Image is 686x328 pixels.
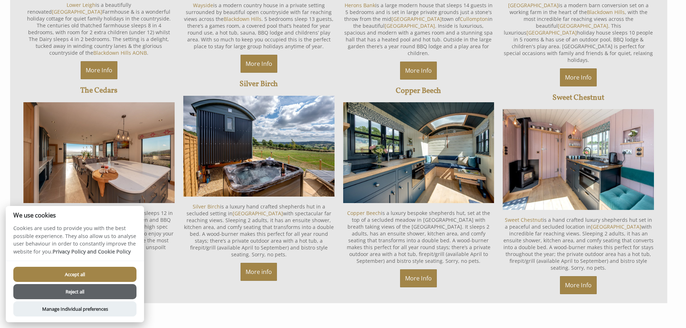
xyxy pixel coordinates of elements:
a: More Info [400,62,437,80]
p: is a hand crafted luxury shepherds hut set in a peaceful and secluded location in with incredible... [503,216,654,271]
a: More Info [81,61,117,79]
a: [GEOGRAPHIC_DATA] [526,29,577,36]
a: Wayside [193,2,213,9]
a: Blackdown Hills AONB [93,49,147,56]
a: [GEOGRAPHIC_DATA] [385,22,435,29]
p: is a large modern house that sleeps 14 guests in 5 bedrooms and is set in large private grounds j... [343,2,494,57]
img: Blackdown Luxury Lettings [23,102,175,203]
a: Sweet Chestnut [552,93,604,103]
h2: We use cookies [6,212,144,219]
a: [GEOGRAPHIC_DATA] [52,8,102,15]
a: More info [241,263,277,281]
a: Copper Beech [396,86,441,96]
a: Sweet Chestnut [505,216,543,223]
a: More Info [560,276,597,294]
p: is a modern barn conversion set on a working farm in the heart of the , with the most incredible ... [503,2,654,63]
a: Blackdown Hills [587,9,625,15]
button: Manage Individual preferences [13,301,136,316]
a: [GEOGRAPHIC_DATA] [508,2,559,9]
p: is a luxury bespoke shepherds hut, set at the top of a secluded meadow in [GEOGRAPHIC_DATA] with ... [343,210,494,264]
a: Copper Beech [347,210,381,216]
a: More Info [560,68,597,86]
a: Herons Bank [345,2,375,9]
a: [GEOGRAPHIC_DATA] [391,15,442,22]
a: Blackdown Hills [224,15,261,22]
p: is a beautifully renovated Farmhouse & is a wonderful holiday cottage for quiet family holidays i... [23,1,175,56]
a: Silver Birch [239,79,278,89]
a: [GEOGRAPHIC_DATA] [233,210,283,217]
button: Reject all [13,284,136,299]
a: More Info [400,269,437,287]
p: Cookies are used to provide you with the best possible experience. They also allow us to analyse ... [6,224,144,261]
img: Silver Birch Shepherds Hut [183,96,335,197]
img: Sweet Chestnut Shepherds Hut [503,109,654,210]
a: Silver Birch [193,203,220,210]
a: More Info [241,55,277,73]
a: [GEOGRAPHIC_DATA] [591,223,641,230]
a: Cullompton [460,15,488,22]
p: is a modern country house in a private setting surrounded by beautiful open countryside with far ... [183,2,335,50]
a: [GEOGRAPHIC_DATA] [558,22,608,29]
img: Copper Beech Shepherds Hut [343,102,494,203]
a: Privacy Policy and Cookie Policy [53,248,131,255]
p: is a luxury hand crafted shepherds hut in a secluded setting in with spectacular far reaching vie... [183,203,335,258]
button: Accept all [13,267,136,282]
a: The Cedars [80,85,117,96]
a: Lower Leigh [67,1,95,8]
